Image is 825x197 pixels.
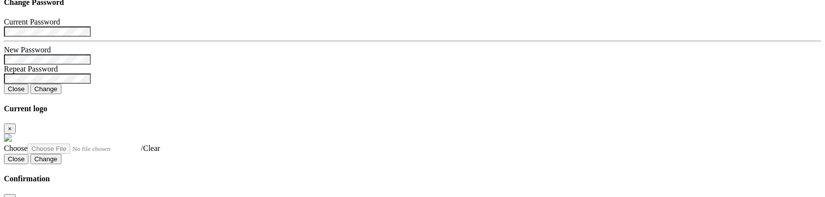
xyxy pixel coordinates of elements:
label: Current Password [4,18,60,26]
img: GetCustomerLogo [4,134,12,142]
a: Clear [143,144,160,152]
div: / [4,144,821,154]
label: New Password [4,46,51,54]
label: Repeat Password [4,65,58,73]
h4: Current logo [4,104,821,113]
button: Close [4,154,28,164]
span: × [8,125,12,132]
h4: Confirmation [4,174,821,183]
button: Change [30,154,61,164]
button: Change [30,84,61,94]
a: Choose [4,144,141,152]
button: Close [4,123,16,134]
button: Close [4,84,28,94]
